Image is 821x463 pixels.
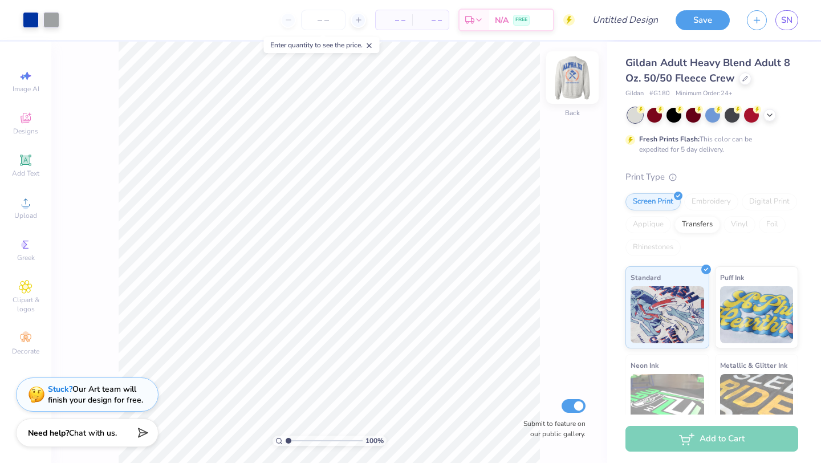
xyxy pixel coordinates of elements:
span: Gildan Adult Heavy Blend Adult 8 Oz. 50/50 Fleece Crew [625,56,790,85]
strong: Need help? [28,428,69,438]
input: – – [301,10,346,30]
span: 100 % [365,436,384,446]
div: Embroidery [684,193,738,210]
div: Vinyl [724,216,755,233]
span: Chat with us. [69,428,117,438]
span: Image AI [13,84,39,94]
img: Standard [631,286,704,343]
div: This color can be expedited for 5 day delivery. [639,134,779,155]
a: SN [775,10,798,30]
div: Foil [759,216,786,233]
div: Digital Print [742,193,797,210]
span: Minimum Order: 24 + [676,89,733,99]
span: # G180 [649,89,670,99]
span: Puff Ink [720,271,744,283]
span: – – [419,14,442,26]
div: Our Art team will finish your design for free. [48,384,143,405]
div: Screen Print [625,193,681,210]
strong: Stuck? [48,384,72,395]
div: Rhinestones [625,239,681,256]
span: Neon Ink [631,359,659,371]
strong: Fresh Prints Flash: [639,135,700,144]
div: Back [565,108,580,118]
div: Applique [625,216,671,233]
img: Back [550,55,595,100]
span: Add Text [12,169,39,178]
span: Metallic & Glitter Ink [720,359,787,371]
span: Upload [14,211,37,220]
span: – – [383,14,405,26]
div: Enter quantity to see the price. [264,37,380,53]
span: Decorate [12,347,39,356]
span: N/A [495,14,509,26]
span: Standard [631,271,661,283]
span: Greek [17,253,35,262]
img: Puff Ink [720,286,794,343]
label: Submit to feature on our public gallery. [517,419,586,439]
input: Untitled Design [583,9,667,31]
img: Neon Ink [631,374,704,431]
button: Save [676,10,730,30]
span: SN [781,14,792,27]
div: Transfers [674,216,720,233]
img: Metallic & Glitter Ink [720,374,794,431]
span: Designs [13,127,38,136]
span: FREE [515,16,527,24]
div: Print Type [625,170,798,184]
span: Gildan [625,89,644,99]
span: Clipart & logos [6,295,46,314]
